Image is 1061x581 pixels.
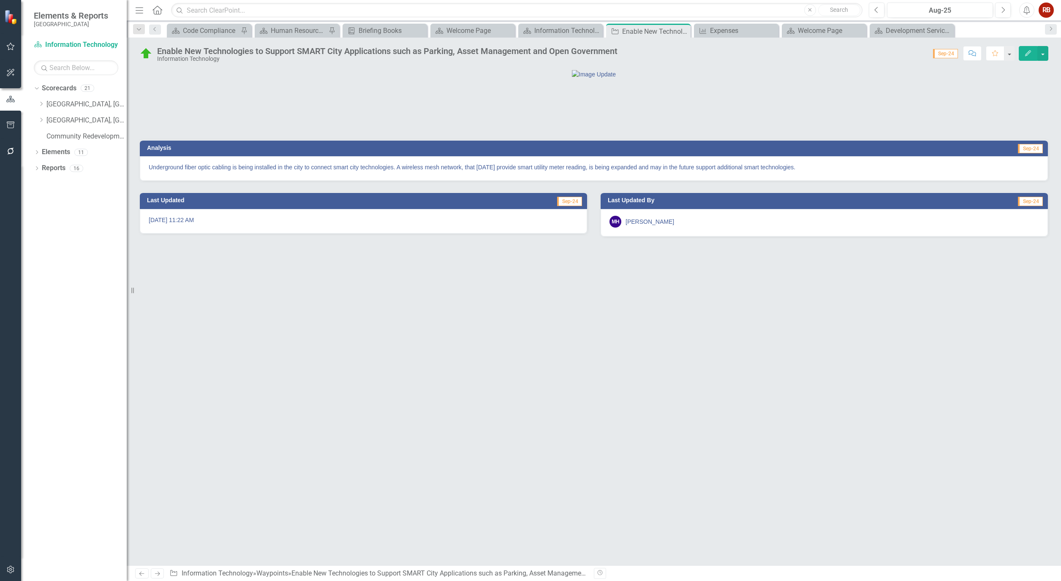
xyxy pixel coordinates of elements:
[886,25,952,36] div: Development Services Department
[34,40,118,50] a: Information Technology
[626,217,674,226] div: [PERSON_NAME]
[534,25,601,36] div: Information Technology
[890,5,990,16] div: Aug-25
[933,49,958,58] span: Sep-24
[1018,197,1043,206] span: Sep-24
[42,163,65,173] a: Reports
[271,25,326,36] div: Human Resources Analytics Dashboard
[81,85,94,92] div: 21
[257,25,326,36] a: Human Resources Analytics Dashboard
[139,47,153,60] img: On Schedule or Complete
[609,216,621,228] div: MH
[1018,144,1043,153] span: Sep-24
[557,197,582,206] span: Sep-24
[359,25,425,36] div: Briefing Books
[798,25,864,36] div: Welcome Page
[520,25,601,36] a: Information Technology
[433,25,513,36] a: Welcome Page
[784,25,864,36] a: Welcome Page
[46,116,127,125] a: [GEOGRAPHIC_DATA], [GEOGRAPHIC_DATA] Strategic Plan
[696,25,776,36] a: Expenses
[171,3,862,18] input: Search ClearPoint...
[46,100,127,109] a: [GEOGRAPHIC_DATA], [GEOGRAPHIC_DATA] Business Initiatives
[74,149,88,156] div: 11
[818,4,860,16] button: Search
[34,21,108,27] small: [GEOGRAPHIC_DATA]
[446,25,513,36] div: Welcome Page
[622,26,688,37] div: Enable New Technologies to Support SMART City Applications such as Parking, Asset Management and ...
[70,165,83,172] div: 16
[291,569,656,577] div: Enable New Technologies to Support SMART City Applications such as Parking, Asset Management and ...
[147,145,582,151] h3: Analysis
[4,10,19,24] img: ClearPoint Strategy
[157,46,618,56] div: Enable New Technologies to Support SMART City Applications such as Parking, Asset Management and ...
[147,197,405,204] h3: Last Updated
[830,6,848,13] span: Search
[157,56,618,62] div: Information Technology
[256,569,288,577] a: Waypoints
[872,25,952,36] a: Development Services Department
[169,569,588,578] div: » »
[46,132,127,141] a: Community Redevelopment Area
[887,3,993,18] button: Aug-25
[710,25,776,36] div: Expenses
[1039,3,1054,18] button: RB
[169,25,239,36] a: Code Compliance
[345,25,425,36] a: Briefing Books
[149,163,1039,171] p: Underground fiber optic cabling is being installed in the city to connect smart city technologies...
[182,569,253,577] a: Information Technology
[42,147,70,157] a: Elements
[34,11,108,21] span: Elements & Reports
[183,25,239,36] div: Code Compliance
[34,60,118,75] input: Search Below...
[140,209,587,233] div: [DATE] 11:22 AM
[572,70,616,79] img: Image Update
[42,84,76,93] a: Scorecards
[608,197,889,204] h3: Last Updated By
